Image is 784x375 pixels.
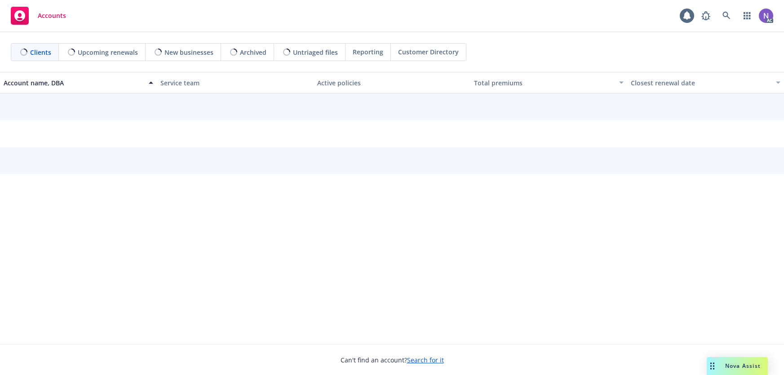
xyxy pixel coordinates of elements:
div: Account name, DBA [4,78,143,88]
a: Report a Bug [697,7,715,25]
span: Accounts [38,12,66,19]
div: Closest renewal date [631,78,771,88]
span: Reporting [353,47,383,57]
span: Nova Assist [725,362,761,370]
span: Untriaged files [293,48,338,57]
a: Search [718,7,735,25]
span: Clients [30,48,51,57]
span: New businesses [164,48,213,57]
div: Active policies [317,78,467,88]
button: Active policies [314,72,470,93]
span: Can't find an account? [341,355,444,365]
span: Upcoming renewals [78,48,138,57]
button: Service team [157,72,314,93]
div: Drag to move [707,357,718,375]
a: Switch app [738,7,756,25]
span: Archived [240,48,266,57]
button: Total premiums [470,72,627,93]
span: Customer Directory [398,47,459,57]
div: Service team [160,78,310,88]
a: Search for it [407,356,444,364]
a: Accounts [7,3,70,28]
button: Closest renewal date [627,72,784,93]
div: Total premiums [474,78,614,88]
button: Nova Assist [707,357,768,375]
img: photo [759,9,773,23]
